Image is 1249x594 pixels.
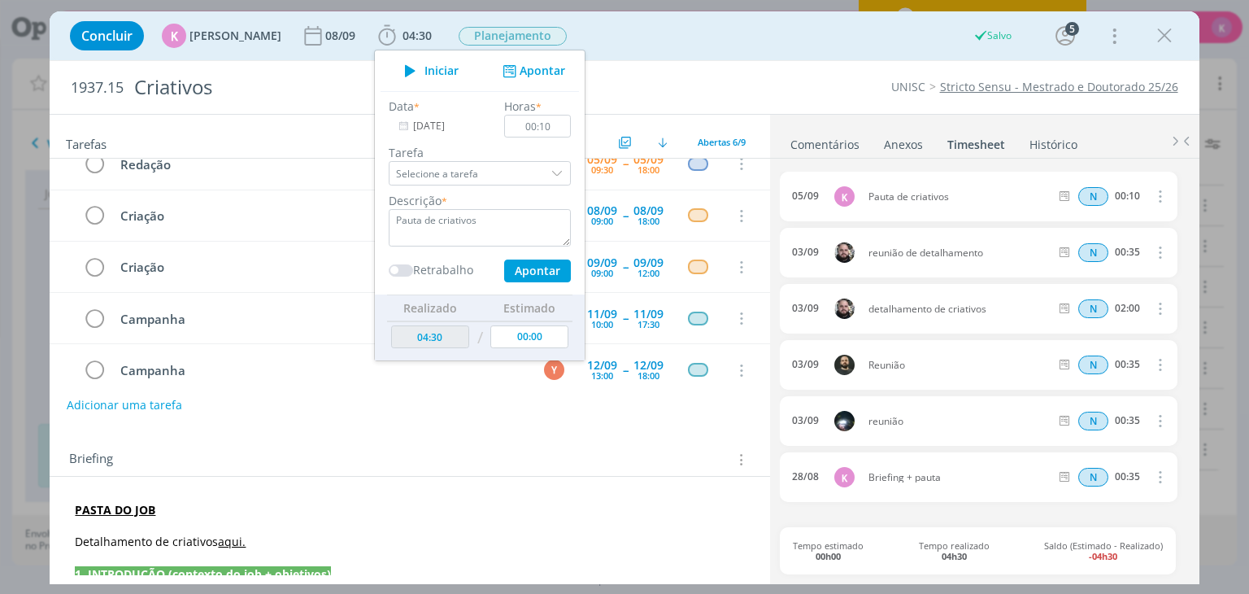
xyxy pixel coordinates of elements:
[113,206,529,226] div: Criação
[1078,412,1108,430] div: Horas normais
[862,192,1056,202] span: Pauta de criativos
[325,30,359,41] div: 08/09
[1029,129,1078,153] a: Histórico
[66,133,107,152] span: Tarefas
[374,23,436,49] button: 04:30
[1089,550,1117,562] b: -04h30
[403,28,432,43] span: 04:30
[113,360,529,381] div: Campanha
[387,295,473,321] th: Realizado
[638,371,659,380] div: 18:00
[633,205,664,216] div: 08/09
[834,242,855,263] img: G
[940,79,1178,94] a: Stricto Sensu - Mestrado e Doutorado 25/26
[1078,412,1108,430] span: N
[473,321,487,355] td: /
[1115,190,1140,202] div: 00:10
[633,154,664,165] div: 05/09
[113,257,529,277] div: Criação
[591,216,613,225] div: 09:00
[638,216,659,225] div: 18:00
[862,304,1056,314] span: detalhamento de criativos
[884,137,923,153] div: Anexos
[70,21,144,50] button: Concluir
[623,158,628,169] span: --
[792,190,819,202] div: 05/09
[81,29,133,42] span: Concluir
[1078,243,1108,262] div: Horas normais
[1078,356,1108,374] span: N
[1078,243,1108,262] span: N
[1115,303,1140,314] div: 02:00
[459,27,567,46] span: Planejamento
[1078,299,1108,318] span: N
[793,540,864,561] span: Tempo estimado
[71,79,124,97] span: 1937.15
[623,261,628,273] span: --
[1115,359,1140,370] div: 00:35
[75,502,155,518] a: PASTA DO JOB
[591,320,613,329] div: 10:00
[790,129,860,153] a: Comentários
[587,205,617,216] div: 08/09
[458,26,568,46] button: Planejamento
[591,371,613,380] div: 13:00
[947,129,1006,153] a: Timesheet
[1115,415,1140,426] div: 00:35
[542,358,567,382] button: Y
[1078,356,1108,374] div: Horas normais
[792,303,819,314] div: 03/09
[834,355,855,375] img: P
[633,308,664,320] div: 11/09
[498,63,566,80] button: Apontar
[973,28,1012,43] div: Salvo
[189,30,281,41] span: [PERSON_NAME]
[834,186,855,207] div: K
[389,115,490,138] input: Data
[587,308,617,320] div: 11/09
[834,299,855,319] img: G
[504,260,571,282] button: Apontar
[792,359,819,370] div: 03/09
[638,165,659,174] div: 18:00
[127,68,710,107] div: Criativos
[658,138,668,147] img: arrow-down.svg
[587,257,617,269] div: 09/09
[1078,299,1108,318] div: Horas normais
[50,11,1199,584] div: dialog
[816,550,841,562] b: 00h00
[942,550,967,562] b: 04h30
[587,154,617,165] div: 05/09
[1115,247,1140,258] div: 00:35
[862,417,1056,426] span: reunião
[834,411,855,431] img: G
[1078,187,1108,206] div: Horas normais
[505,98,537,115] label: Horas
[162,24,281,48] button: K[PERSON_NAME]
[834,467,855,487] div: K
[75,534,218,549] span: Detalhamento de criativos
[162,24,186,48] div: K
[919,540,990,561] span: Tempo realizado
[1044,540,1163,561] span: Saldo (Estimado - Realizado)
[1078,468,1108,487] div: Horas normais
[66,391,183,420] button: Adicionar uma tarefa
[862,473,1056,483] span: Briefing + pauta
[862,360,1056,370] span: Reunião
[69,449,113,470] span: Briefing
[591,269,613,277] div: 09:00
[1065,22,1079,36] div: 5
[623,312,628,324] span: --
[862,248,1056,258] span: reunião de detalhamento
[891,79,925,94] a: UNISC
[1052,23,1078,49] button: 5
[1078,187,1108,206] span: N
[75,566,331,582] strong: 1. INTRODUÇÃO (contexto do job + objetivos)
[638,269,659,277] div: 12:00
[424,65,459,76] span: Iniciar
[792,247,819,258] div: 03/09
[1115,471,1140,483] div: 00:35
[698,136,746,148] span: Abertas 6/9
[587,360,617,371] div: 12/09
[113,155,529,175] div: Redação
